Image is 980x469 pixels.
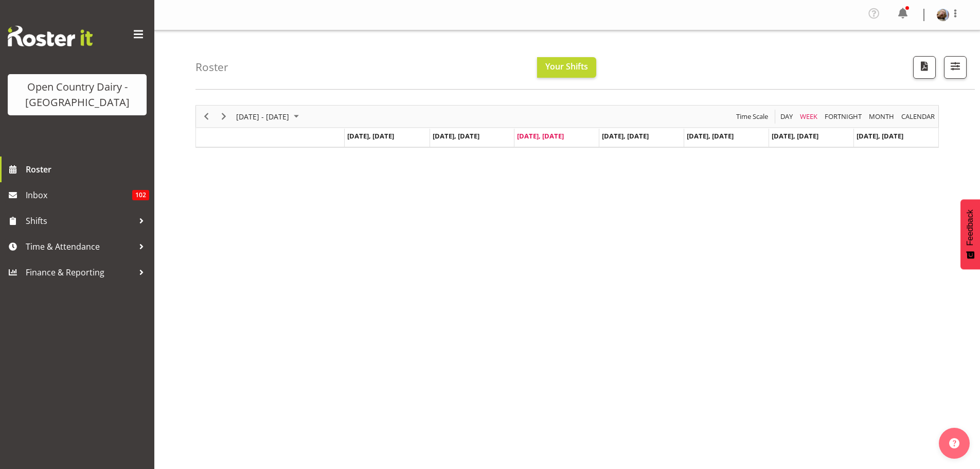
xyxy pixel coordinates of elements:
[132,190,149,200] span: 102
[823,110,864,123] button: Fortnight
[868,110,895,123] span: Month
[867,110,896,123] button: Timeline Month
[26,187,132,203] span: Inbox
[735,110,769,123] span: Time Scale
[195,61,228,73] h4: Roster
[824,110,863,123] span: Fortnight
[857,131,903,141] span: [DATE], [DATE]
[545,61,588,72] span: Your Shifts
[517,131,564,141] span: [DATE], [DATE]
[200,110,213,123] button: Previous
[433,131,479,141] span: [DATE], [DATE]
[735,110,770,123] button: Time Scale
[960,199,980,269] button: Feedback - Show survey
[537,57,596,78] button: Your Shifts
[937,9,949,21] img: brent-adams6c2ed5726f1d41a690d4d5a40633ac2e.png
[26,162,149,177] span: Roster
[217,110,231,123] button: Next
[195,105,939,148] div: Timeline Week of September 10, 2025
[18,79,136,110] div: Open Country Dairy - [GEOGRAPHIC_DATA]
[966,210,975,246] span: Feedback
[26,265,134,280] span: Finance & Reporting
[900,110,936,123] span: calendar
[779,110,794,123] span: Day
[779,110,795,123] button: Timeline Day
[949,438,959,448] img: help-xxl-2.png
[944,56,967,79] button: Filter Shifts
[26,213,134,229] span: Shifts
[8,26,93,46] img: Rosterit website logo
[772,131,818,141] span: [DATE], [DATE]
[215,106,233,127] div: Next
[235,110,290,123] span: [DATE] - [DATE]
[913,56,936,79] button: Download a PDF of the roster according to the set date range.
[602,131,649,141] span: [DATE], [DATE]
[347,131,394,141] span: [DATE], [DATE]
[687,131,734,141] span: [DATE], [DATE]
[26,239,134,254] span: Time & Attendance
[235,110,304,123] button: September 08 - 14, 2025
[798,110,819,123] button: Timeline Week
[900,110,937,123] button: Month
[799,110,818,123] span: Week
[198,106,215,127] div: Previous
